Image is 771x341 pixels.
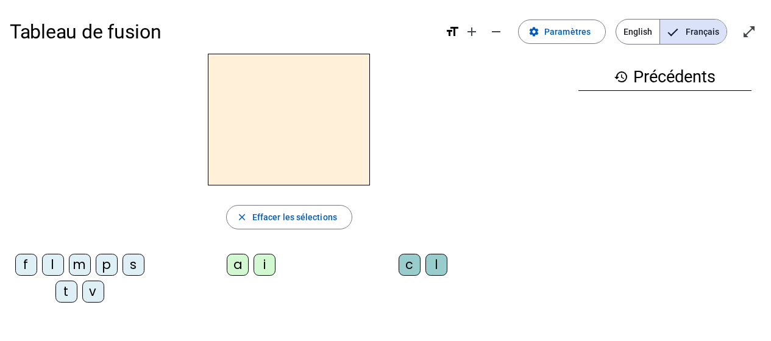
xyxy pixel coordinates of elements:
[544,24,591,39] span: Paramètres
[15,254,37,276] div: f
[445,24,460,39] mat-icon: format_size
[578,63,751,91] h3: Précédents
[227,254,249,276] div: a
[616,20,659,44] span: English
[464,24,479,39] mat-icon: add
[614,70,628,84] mat-icon: history
[10,12,435,51] h1: Tableau de fusion
[425,254,447,276] div: l
[42,254,64,276] div: l
[55,281,77,303] div: t
[96,254,118,276] div: p
[518,20,606,44] button: Paramètres
[484,20,508,44] button: Diminuer la taille de la police
[123,254,144,276] div: s
[254,254,275,276] div: i
[528,26,539,37] mat-icon: settings
[236,212,247,223] mat-icon: close
[460,20,484,44] button: Augmenter la taille de la police
[69,254,91,276] div: m
[252,210,337,224] span: Effacer les sélections
[489,24,503,39] mat-icon: remove
[616,19,727,45] mat-button-toggle-group: Language selection
[82,281,104,303] div: v
[742,24,756,39] mat-icon: open_in_full
[660,20,727,44] span: Français
[399,254,421,276] div: c
[737,20,761,44] button: Entrer en plein écran
[226,205,352,229] button: Effacer les sélections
